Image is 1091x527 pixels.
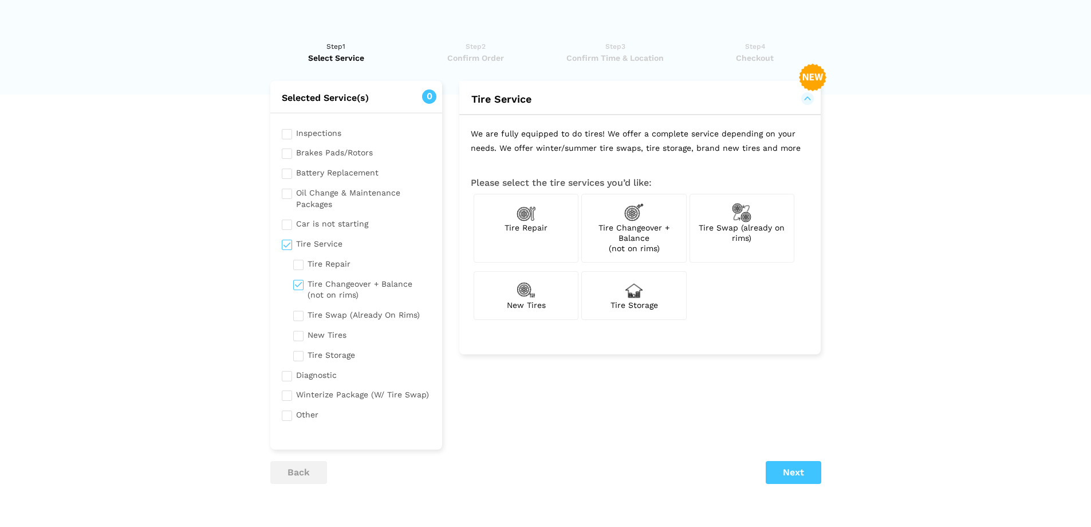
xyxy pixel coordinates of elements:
a: Step4 [689,41,821,64]
button: back [270,461,327,484]
p: We are fully equipped to do tires! We offer a complete service depending on your needs. We offer ... [459,115,821,166]
a: Step2 [409,41,542,64]
a: Step1 [270,41,403,64]
h3: Please select the tire services you’d like: [471,178,809,188]
a: Step3 [549,41,682,64]
span: Tire Swap (already on rims) [699,223,785,243]
span: Confirm Time & Location [549,52,682,64]
span: Tire Changeover + Balance (not on rims) [598,223,669,253]
span: Checkout [689,52,821,64]
span: 0 [422,89,436,104]
h2: Selected Service(s) [270,92,443,104]
button: Next [766,461,821,484]
span: Tire Storage [611,300,658,310]
img: new-badge-2-48.png [799,64,826,91]
span: New Tires [507,300,546,310]
span: Tire Repair [505,223,548,232]
button: Tire Service [471,92,809,106]
span: Confirm Order [409,52,542,64]
span: Select Service [270,52,403,64]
